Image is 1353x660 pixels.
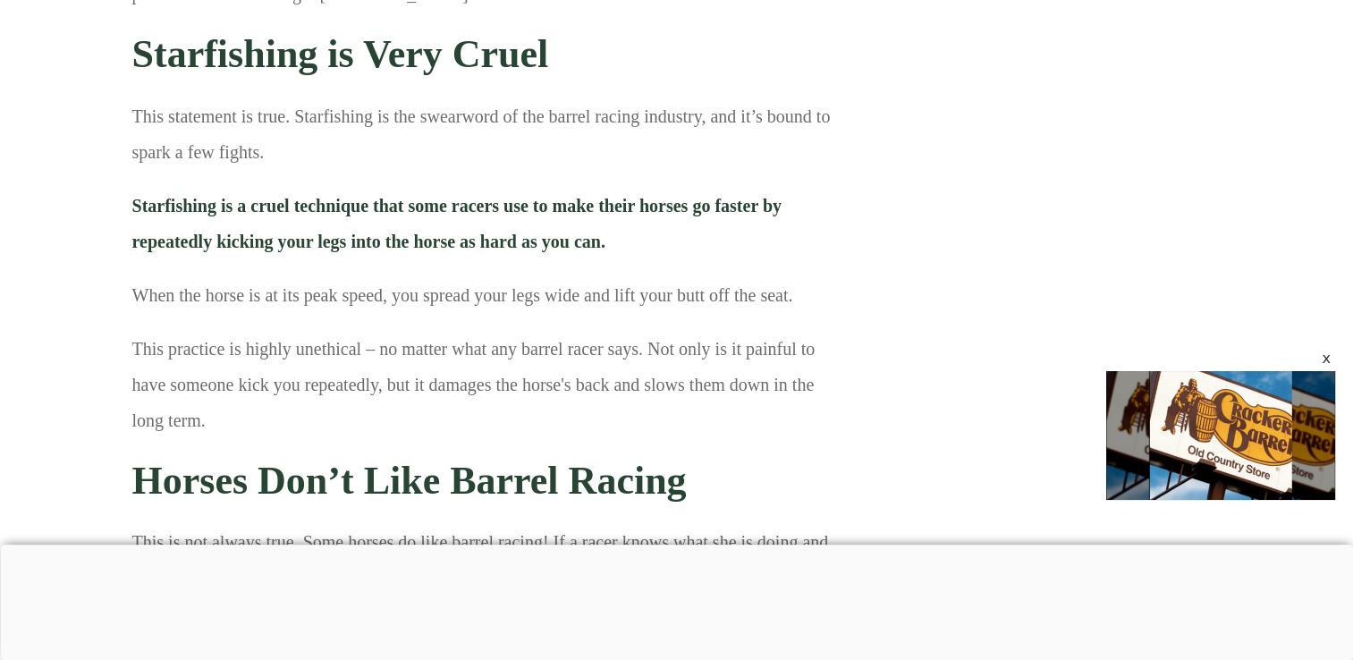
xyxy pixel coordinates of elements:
p: This practice is highly unethical – no matter what any barrel racer says. Not only is it painful ... [132,331,844,456]
iframe: Advertisement [988,340,1256,563]
strong: Starfishing is a cruel technique that some racers use to make their horses go faster by repeatedl... [132,196,782,251]
iframe: Advertisement [988,72,1256,295]
div: Video Player [1106,371,1335,500]
strong: Starfishing is Very Cruel [132,32,549,76]
p: This statement is true. Starfishing is the swearword of the barrel racing industry, and it’s boun... [132,98,844,188]
p: When the horse is at its peak speed, you spread your legs wide and lift your butt off the seat. [132,277,844,331]
strong: Horses Don’t Like Barrel Racing [132,459,687,503]
div: x [1319,351,1333,366]
iframe: Advertisement [227,545,1126,656]
p: This is not always true. Some horses do like barrel racing! If a racer knows what she is doing an... [132,524,844,649]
